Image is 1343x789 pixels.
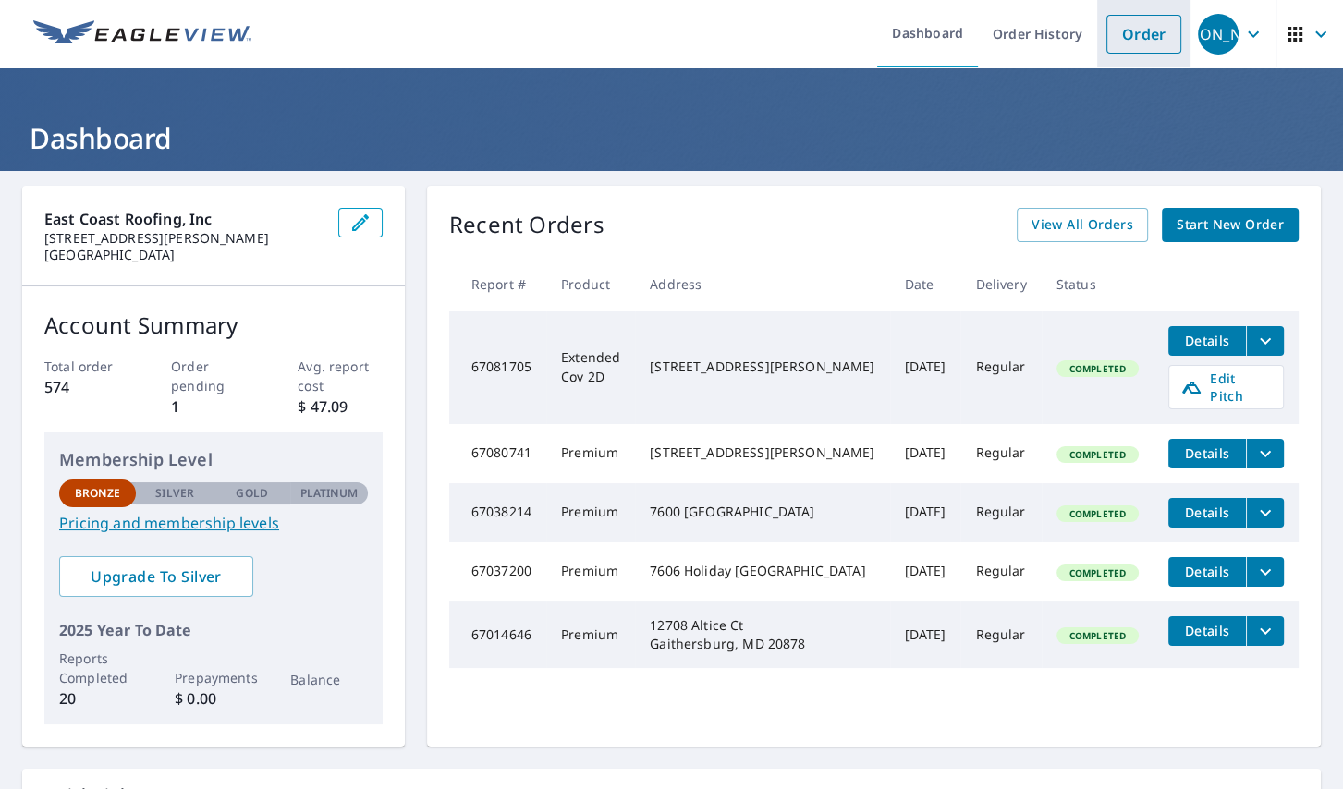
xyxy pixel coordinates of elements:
[1198,14,1239,55] div: [PERSON_NAME]
[155,485,194,502] p: Silver
[298,395,382,418] p: $ 47.09
[546,483,635,542] td: Premium
[1162,208,1299,242] a: Start New Order
[175,668,251,687] p: Prepayments
[650,616,874,653] div: 12708 Altice Ct Gaithersburg, MD 20878
[635,257,889,311] th: Address
[44,357,128,376] p: Total order
[960,483,1041,542] td: Regular
[59,512,368,534] a: Pricing and membership levels
[1032,213,1133,237] span: View All Orders
[1042,257,1154,311] th: Status
[546,601,635,668] td: Premium
[960,542,1041,601] td: Regular
[546,542,635,601] td: Premium
[960,257,1041,311] th: Delivery
[175,687,251,710] p: $ 0.00
[1179,444,1235,462] span: Details
[300,485,359,502] p: Platinum
[1246,439,1284,468] button: filesDropdownBtn-67080741
[449,483,546,542] td: 67038214
[59,447,368,472] p: Membership Level
[59,649,136,687] p: Reports Completed
[1058,629,1137,642] span: Completed
[449,311,546,424] td: 67081705
[1058,362,1137,375] span: Completed
[1180,370,1272,405] span: Edit Pitch
[44,208,324,230] p: East Coast Roofing, Inc
[449,208,604,242] p: Recent Orders
[890,424,961,483] td: [DATE]
[1246,616,1284,646] button: filesDropdownBtn-67014646
[1168,498,1246,528] button: detailsBtn-67038214
[890,542,961,601] td: [DATE]
[59,619,368,641] p: 2025 Year To Date
[650,562,874,580] div: 7606 Holiday [GEOGRAPHIC_DATA]
[171,395,255,418] p: 1
[650,503,874,521] div: 7600 [GEOGRAPHIC_DATA]
[236,485,267,502] p: Gold
[449,601,546,668] td: 67014646
[449,424,546,483] td: 67080741
[449,257,546,311] th: Report #
[960,311,1041,424] td: Regular
[546,311,635,424] td: Extended Cov 2D
[22,119,1321,157] h1: Dashboard
[44,230,324,247] p: [STREET_ADDRESS][PERSON_NAME]
[290,670,367,689] p: Balance
[650,443,874,462] div: [STREET_ADDRESS][PERSON_NAME]
[1168,365,1284,409] a: Edit Pitch
[1058,507,1137,520] span: Completed
[1168,557,1246,587] button: detailsBtn-67037200
[890,311,961,424] td: [DATE]
[546,257,635,311] th: Product
[890,601,961,668] td: [DATE]
[449,542,546,601] td: 67037200
[1179,622,1235,639] span: Details
[59,556,253,597] a: Upgrade To Silver
[44,376,128,398] p: 574
[44,309,383,342] p: Account Summary
[1177,213,1284,237] span: Start New Order
[171,357,255,395] p: Order pending
[1168,616,1246,646] button: detailsBtn-67014646
[546,424,635,483] td: Premium
[75,485,121,502] p: Bronze
[1058,448,1137,461] span: Completed
[1017,208,1148,242] a: View All Orders
[74,566,238,587] span: Upgrade To Silver
[1246,498,1284,528] button: filesDropdownBtn-67038214
[59,687,136,710] p: 20
[1106,15,1181,54] a: Order
[650,358,874,376] div: [STREET_ADDRESS][PERSON_NAME]
[298,357,382,395] p: Avg. report cost
[1179,332,1235,349] span: Details
[960,601,1041,668] td: Regular
[33,20,251,48] img: EV Logo
[44,247,324,263] p: [GEOGRAPHIC_DATA]
[890,483,961,542] td: [DATE]
[1246,557,1284,587] button: filesDropdownBtn-67037200
[890,257,961,311] th: Date
[1058,566,1137,579] span: Completed
[1246,326,1284,356] button: filesDropdownBtn-67081705
[1179,563,1235,580] span: Details
[1168,326,1246,356] button: detailsBtn-67081705
[1179,504,1235,521] span: Details
[960,424,1041,483] td: Regular
[1168,439,1246,468] button: detailsBtn-67080741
